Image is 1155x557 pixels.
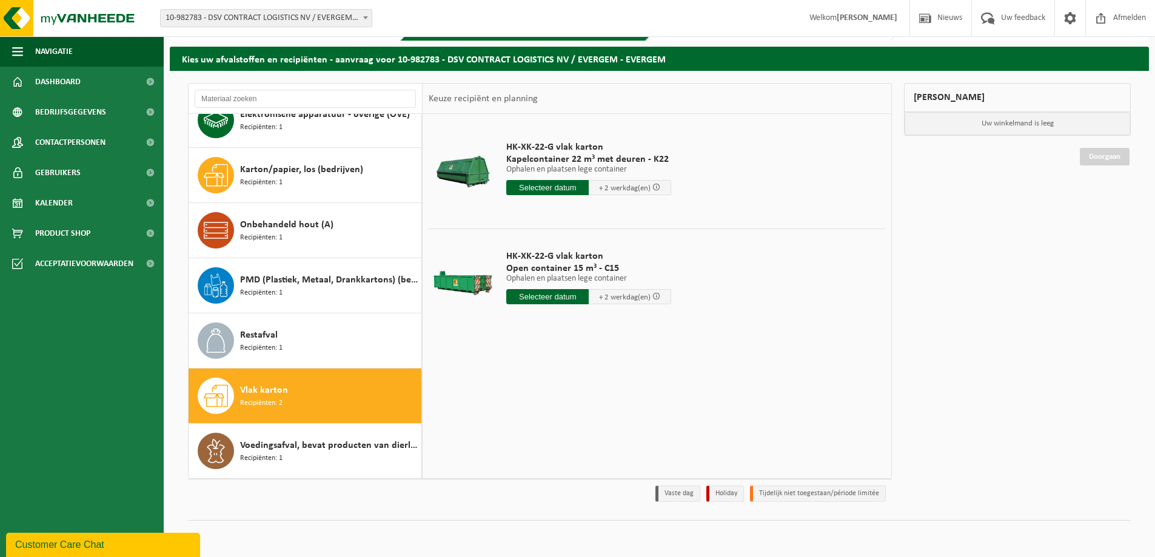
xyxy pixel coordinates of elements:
span: Recipiënten: 1 [240,342,283,354]
span: Acceptatievoorwaarden [35,248,133,279]
span: Recipiënten: 1 [240,287,283,299]
input: Selecteer datum [506,180,589,195]
span: Elektronische apparatuur - overige (OVE) [240,107,410,122]
span: Vlak karton [240,383,288,398]
span: Recipiënten: 1 [240,232,283,244]
li: Vaste dag [655,485,700,502]
span: Kalender [35,188,73,218]
span: Bedrijfsgegevens [35,97,106,127]
p: Ophalen en plaatsen lege container [506,165,671,174]
button: PMD (Plastiek, Metaal, Drankkartons) (bedrijven) Recipiënten: 1 [189,258,422,313]
span: Product Shop [35,218,90,248]
input: Materiaal zoeken [195,90,416,108]
button: Restafval Recipiënten: 1 [189,313,422,369]
span: Open container 15 m³ - C15 [506,262,671,275]
span: HK-XK-22-G vlak karton [506,250,671,262]
span: Dashboard [35,67,81,97]
span: Voedingsafval, bevat producten van dierlijke oorsprong, onverpakt, categorie 3 [240,438,418,453]
span: Recipiënten: 2 [240,398,283,409]
span: Contactpersonen [35,127,105,158]
strong: [PERSON_NAME] [837,13,897,22]
div: Keuze recipiënt en planning [423,84,544,114]
button: Karton/papier, los (bedrijven) Recipiënten: 1 [189,148,422,203]
li: Tijdelijk niet toegestaan/période limitée [750,485,886,502]
span: Kapelcontainer 22 m³ met deuren - K22 [506,153,671,165]
span: 10-982783 - DSV CONTRACT LOGISTICS NV / EVERGEM - EVERGEM [160,9,372,27]
span: Recipiënten: 1 [240,122,283,133]
span: + 2 werkdag(en) [599,184,651,192]
h2: Kies uw afvalstoffen en recipiënten - aanvraag voor 10-982783 - DSV CONTRACT LOGISTICS NV / EVERG... [170,47,1149,70]
span: + 2 werkdag(en) [599,293,651,301]
span: Recipiënten: 1 [240,453,283,464]
span: Onbehandeld hout (A) [240,218,333,232]
p: Uw winkelmand is leeg [905,112,1130,135]
iframe: chat widget [6,530,203,557]
input: Selecteer datum [506,289,589,304]
div: [PERSON_NAME] [904,83,1131,112]
button: Elektronische apparatuur - overige (OVE) Recipiënten: 1 [189,93,422,148]
span: Karton/papier, los (bedrijven) [240,162,363,177]
span: Restafval [240,328,278,342]
button: Vlak karton Recipiënten: 2 [189,369,422,424]
span: Navigatie [35,36,73,67]
button: Onbehandeld hout (A) Recipiënten: 1 [189,203,422,258]
a: Doorgaan [1080,148,1130,165]
span: Recipiënten: 1 [240,177,283,188]
span: PMD (Plastiek, Metaal, Drankkartons) (bedrijven) [240,273,418,287]
li: Holiday [706,485,744,502]
button: Voedingsafval, bevat producten van dierlijke oorsprong, onverpakt, categorie 3 Recipiënten: 1 [189,424,422,478]
span: Gebruikers [35,158,81,188]
span: 10-982783 - DSV CONTRACT LOGISTICS NV / EVERGEM - EVERGEM [161,10,372,27]
span: HK-XK-22-G vlak karton [506,141,671,153]
p: Ophalen en plaatsen lege container [506,275,671,283]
